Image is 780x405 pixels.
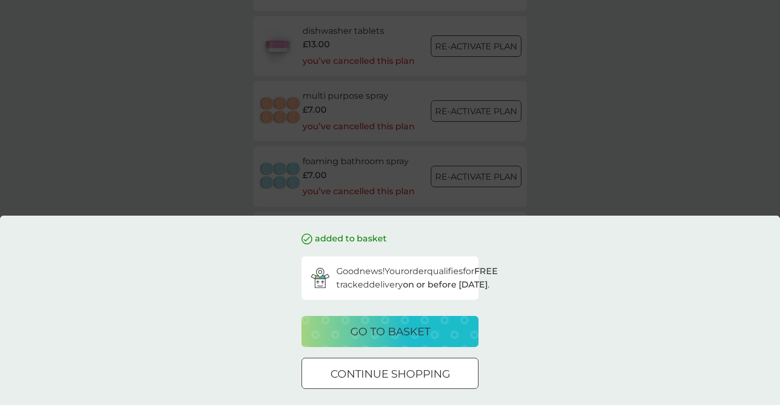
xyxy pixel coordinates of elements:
p: Good news! Your order qualifies for tracked delivery . [336,264,498,292]
button: continue shopping [301,358,479,389]
p: added to basket [315,232,387,246]
button: go to basket [301,316,479,347]
strong: on or before [DATE] [403,279,488,290]
p: go to basket [350,323,430,340]
p: continue shopping [330,365,450,382]
strong: FREE [474,266,498,276]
